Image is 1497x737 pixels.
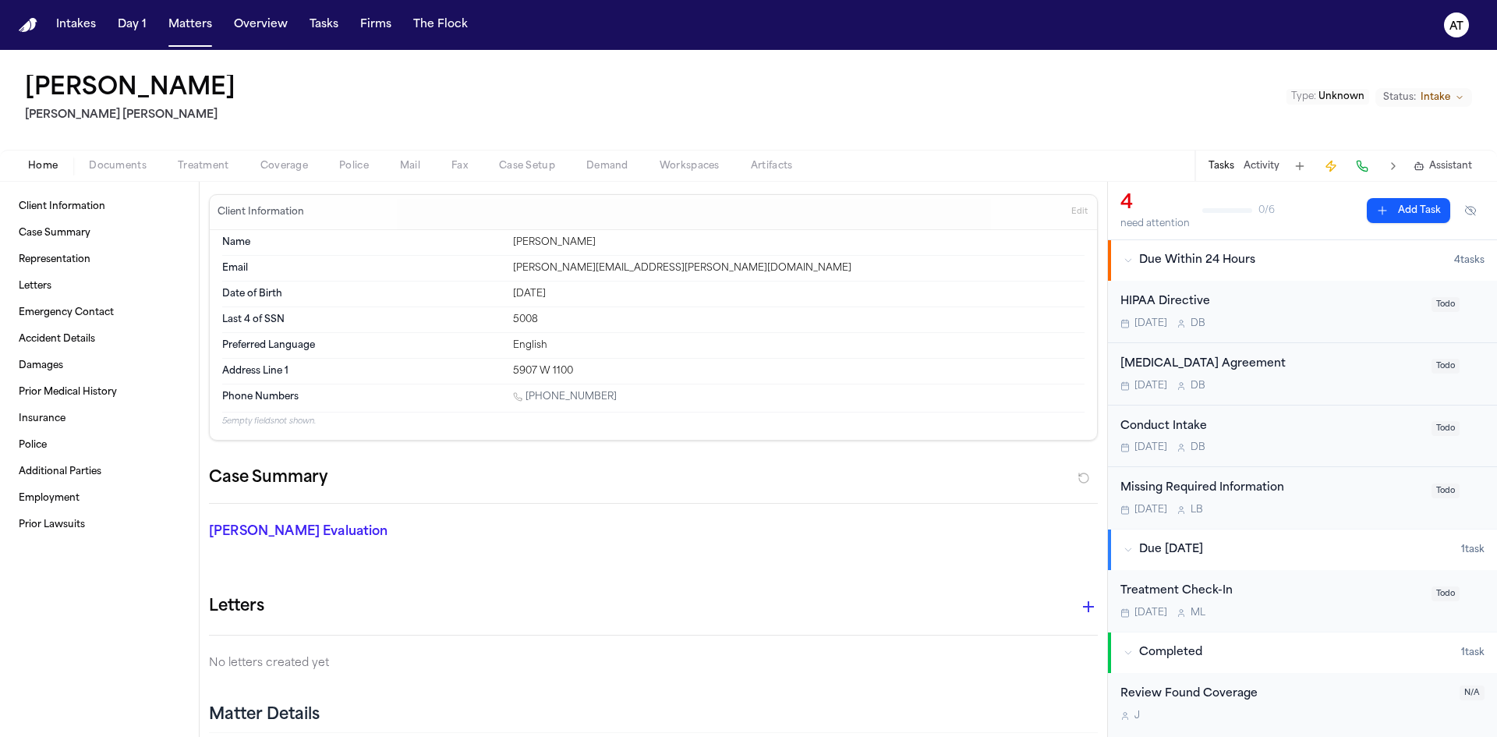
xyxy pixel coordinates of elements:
div: [MEDICAL_DATA] Agreement [1120,356,1422,374]
a: Damages [12,353,186,378]
span: Phone Numbers [222,391,299,403]
span: Police [339,160,369,172]
button: Tasks [303,11,345,39]
a: Prior Lawsuits [12,512,186,537]
div: 4 [1120,191,1190,216]
a: Employment [12,486,186,511]
img: Finch Logo [19,18,37,33]
a: Representation [12,247,186,272]
div: [DATE] [513,288,1085,300]
div: Open task: Missing Required Information [1108,467,1497,529]
h2: [PERSON_NAME] [PERSON_NAME] [25,106,242,125]
button: Change status from Intake [1375,88,1472,107]
button: Make a Call [1351,155,1373,177]
span: Type : [1291,92,1316,101]
button: Due Within 24 Hours4tasks [1108,240,1497,281]
p: [PERSON_NAME] Evaluation [209,523,493,541]
button: Assistant [1414,160,1472,172]
h1: [PERSON_NAME] [25,75,235,103]
span: Treatment [178,160,229,172]
button: Matters [162,11,218,39]
span: Coverage [260,160,308,172]
a: Insurance [12,406,186,431]
div: 5008 [513,314,1085,326]
span: Due [DATE] [1139,542,1203,558]
span: D B [1191,380,1205,392]
span: Documents [89,160,147,172]
span: Demand [586,160,628,172]
button: Day 1 [111,11,153,39]
span: Completed [1139,645,1202,661]
a: Client Information [12,194,186,219]
button: Create Immediate Task [1320,155,1342,177]
dt: Last 4 of SSN [222,314,504,326]
h1: Letters [209,594,264,619]
a: Letters [12,274,186,299]
a: Emergency Contact [12,300,186,325]
h2: Case Summary [209,466,327,491]
span: Workspaces [660,160,720,172]
span: 1 task [1461,544,1485,556]
span: Artifacts [751,160,793,172]
p: No letters created yet [209,654,1098,673]
dt: Email [222,262,504,275]
button: Overview [228,11,294,39]
span: 4 task s [1454,254,1485,267]
span: 1 task [1461,647,1485,659]
span: Mail [400,160,420,172]
span: Todo [1432,421,1460,436]
span: Unknown [1318,92,1364,101]
button: Completed1task [1108,632,1497,673]
span: N/A [1460,686,1485,700]
button: Due [DATE]1task [1108,530,1497,570]
span: Case Setup [499,160,555,172]
span: L B [1191,504,1203,516]
div: Review Found Coverage [1120,686,1450,703]
span: Status: [1383,91,1416,104]
span: [DATE] [1134,441,1167,454]
div: Open task: Review Found Coverage [1108,673,1497,735]
button: Activity [1244,160,1279,172]
button: Tasks [1209,160,1234,172]
a: Case Summary [12,221,186,246]
span: Edit [1071,207,1088,218]
dt: Address Line 1 [222,365,504,377]
div: 5907 W 1100 [513,365,1085,377]
span: Fax [451,160,468,172]
a: Accident Details [12,327,186,352]
div: Open task: Retainer Agreement [1108,343,1497,406]
span: M L [1191,607,1205,619]
span: Todo [1432,586,1460,601]
a: Intakes [50,11,102,39]
div: [PERSON_NAME] [513,236,1085,249]
span: Assistant [1429,160,1472,172]
span: Home [28,160,58,172]
div: need attention [1120,218,1190,230]
div: Conduct Intake [1120,418,1422,436]
span: Todo [1432,484,1460,498]
span: [DATE] [1134,380,1167,392]
span: [DATE] [1134,504,1167,516]
h2: Matter Details [209,704,320,726]
span: [DATE] [1134,317,1167,330]
button: Hide completed tasks (⌘⇧H) [1456,198,1485,223]
dt: Date of Birth [222,288,504,300]
button: Edit Type: Unknown [1286,89,1369,105]
div: HIPAA Directive [1120,293,1422,311]
a: Call 1 (480) 232-1187 [513,391,617,403]
span: Due Within 24 Hours [1139,253,1255,268]
div: Missing Required Information [1120,480,1422,498]
a: Police [12,433,186,458]
dt: Name [222,236,504,249]
span: Todo [1432,297,1460,312]
div: Open task: HIPAA Directive [1108,281,1497,343]
button: Firms [354,11,398,39]
span: [DATE] [1134,607,1167,619]
button: The Flock [407,11,474,39]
